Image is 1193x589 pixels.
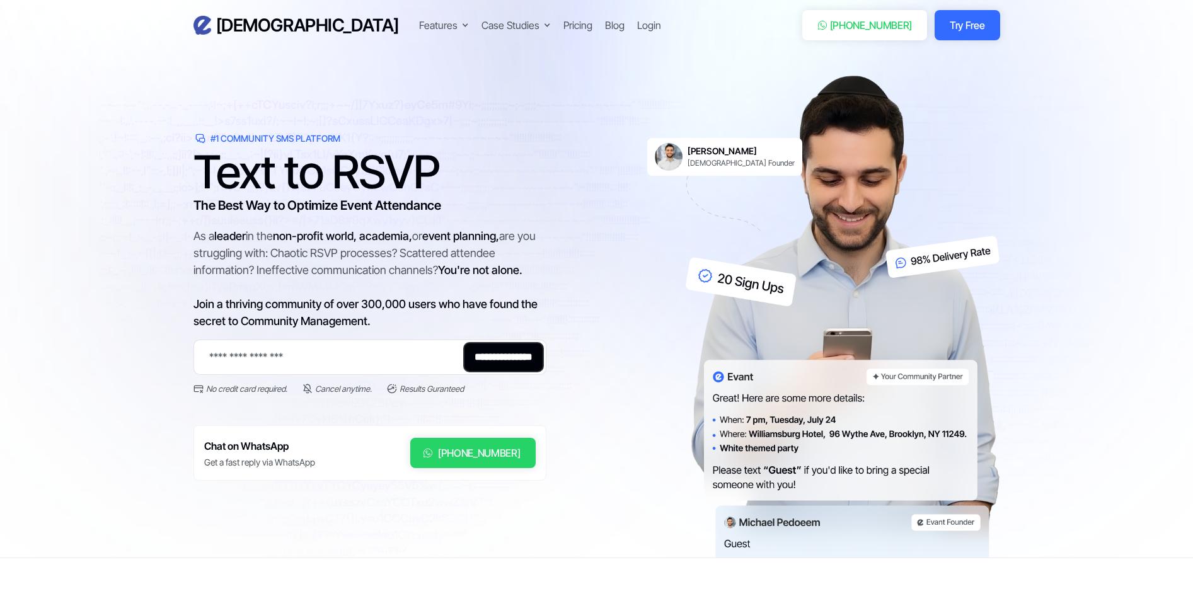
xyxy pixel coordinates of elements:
a: Try Free [935,10,1000,40]
span: Join a thriving community of over 300,000 users who have found the secret to Community Management. [193,297,538,328]
h6: Chat on WhatsApp [204,438,315,455]
div: Features [419,18,469,33]
div: No credit card required. [206,382,287,395]
a: [PERSON_NAME][DEMOGRAPHIC_DATA] Founder [647,138,802,176]
div: Features [419,18,458,33]
h3: The Best Way to Optimize Event Attendance [193,196,546,215]
h3: [DEMOGRAPHIC_DATA] [216,14,399,37]
a: Login [637,18,661,33]
a: home [193,14,399,37]
div: As a in the or are you struggling with: Chaotic RSVP processes? Scattered attendee information? I... [193,227,546,329]
div: [PHONE_NUMBER] [830,18,913,33]
a: Pricing [563,18,592,33]
div: Results Guranteed [400,382,464,395]
a: Blog [605,18,625,33]
a: [PHONE_NUMBER] [802,10,928,40]
span: non-profit world, academia, [273,229,412,243]
h1: Text to RSVP [193,153,546,191]
form: Email Form 2 [193,340,546,395]
div: #1 Community SMS Platform [210,132,340,145]
span: leader [214,229,246,243]
div: [PHONE_NUMBER] [438,445,521,460]
h6: [PERSON_NAME] [688,146,795,157]
div: Cancel anytime. [315,382,372,395]
div: [DEMOGRAPHIC_DATA] Founder [688,158,795,168]
div: Case Studies [481,18,551,33]
span: You're not alone. [438,263,522,277]
div: Get a fast reply via WhatsApp [204,456,315,469]
a: [PHONE_NUMBER] [410,438,536,468]
div: Case Studies [481,18,539,33]
span: event planning, [422,229,499,243]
